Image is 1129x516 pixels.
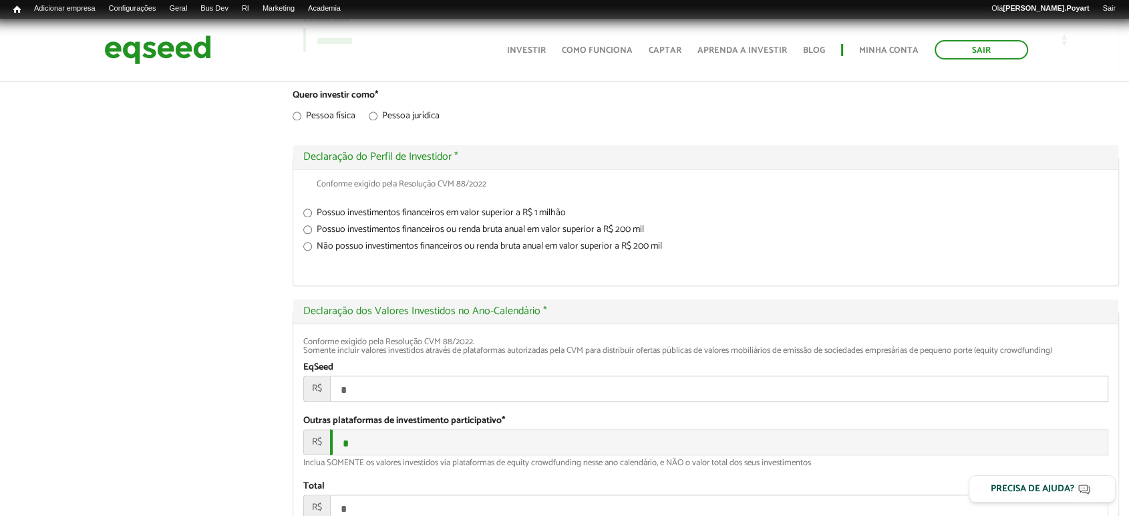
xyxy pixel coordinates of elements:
a: Sair [935,40,1028,59]
a: RI [235,3,256,14]
input: Possuo investimentos financeiros ou renda bruta anual em valor superior a R$ 200 mil [303,225,312,234]
a: Academia [301,3,347,14]
span: Este campo é obrigatório. [375,88,378,103]
div: Inclua SOMENTE os valores investidos via plataformas de equity crowdfunding nesse ano calendário,... [303,459,1109,467]
label: EqSeed [303,363,333,372]
a: Configurações [102,3,163,14]
label: Quero investir como [293,91,378,100]
input: Pessoa jurídica [369,112,377,120]
label: Outras plataformas de investimento participativo [303,416,505,426]
a: Declaração dos Valores Investidos no Ano-Calendário * [303,306,1109,317]
a: Olá[PERSON_NAME].Poyart [985,3,1096,14]
strong: [PERSON_NAME].Poyart [1003,4,1089,12]
a: Blog [803,46,825,55]
a: Geral [162,3,194,14]
img: EqSeed [104,32,211,68]
span: Início [13,5,21,14]
a: Bus Dev [194,3,235,14]
label: Total [303,482,325,491]
span: R$ [303,376,330,402]
input: Pessoa física [293,112,301,120]
label: Pessoa física [293,112,355,125]
a: Investir [507,46,546,55]
input: Não possuo investimentos financeiros ou renda bruta anual em valor superior a R$ 200 mil [303,242,312,251]
a: Início [7,3,27,16]
label: Possuo investimentos financeiros ou renda bruta anual em valor superior a R$ 200 mil [303,225,1109,239]
a: Como funciona [562,46,633,55]
a: Captar [649,46,681,55]
div: Conforme exigido pela Resolução CVM 88/2022. Somente incluir valores investidos através de plataf... [303,338,1109,355]
span: R$ [303,429,330,455]
label: Possuo investimentos financeiros em valor superior a R$ 1 milhão [303,209,1109,222]
input: Possuo investimentos financeiros em valor superior a R$ 1 milhão [303,209,312,217]
a: Minha conta [859,46,919,55]
label: Não possuo investimentos financeiros ou renda bruta anual em valor superior a R$ 200 mil [303,242,1109,255]
div: Conforme exigido pela Resolução CVM 88/2022 [303,180,1109,195]
a: Marketing [256,3,301,14]
a: Aprenda a investir [697,46,787,55]
a: Adicionar empresa [27,3,102,14]
a: Sair [1096,3,1122,14]
label: Pessoa jurídica [369,112,440,125]
span: Este campo é obrigatório. [502,413,505,428]
a: Declaração do Perfil de Investidor * [303,152,1109,162]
